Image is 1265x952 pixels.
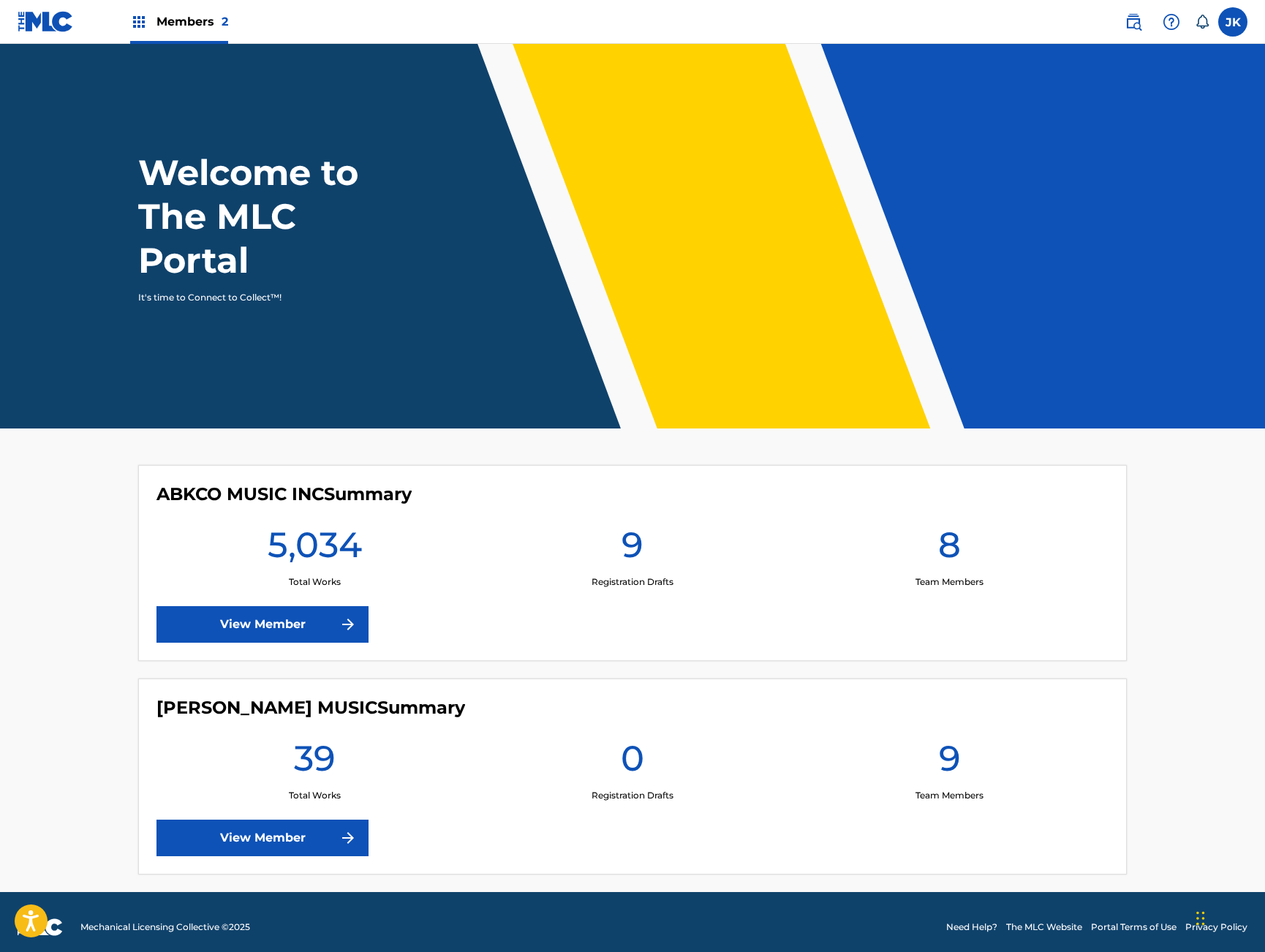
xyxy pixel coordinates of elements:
[1192,882,1265,952] iframe: Chat Widget
[268,523,362,575] h1: 5,034
[294,736,336,789] h1: 39
[156,483,412,505] h4: ABKCO MUSIC INC
[1195,15,1209,29] div: Notifications
[156,606,369,643] a: View Member
[156,697,465,719] h4: BEN MARGULIES MUSIC
[915,575,983,589] p: Team Members
[339,829,357,847] img: f7272a7cc735f4ea7f67.svg
[1196,896,1205,940] div: Drag
[156,820,369,856] a: View Member
[946,921,997,934] a: Need Help?
[1185,921,1247,934] a: Privacy Policy
[622,523,643,575] h1: 9
[621,736,644,789] h1: 0
[592,789,673,802] p: Registration Drafts
[138,151,412,282] h1: Welcome to The MLC Portal
[938,523,961,575] h1: 8
[1091,921,1177,934] a: Portal Terms of Use
[1125,13,1142,31] img: search
[289,789,341,802] p: Total Works
[1218,7,1247,37] div: User Menu
[1163,13,1180,31] img: help
[1157,7,1186,37] div: Help
[156,13,228,30] span: Members
[339,616,357,633] img: f7272a7cc735f4ea7f67.svg
[1119,7,1148,37] a: Public Search
[130,13,148,31] img: Top Rightsholders
[592,575,673,589] p: Registration Drafts
[138,291,392,304] p: It's time to Connect to Collect™!
[222,15,228,29] span: 2
[289,575,341,589] p: Total Works
[939,736,961,789] h1: 9
[18,11,74,32] img: MLC Logo
[80,921,250,934] span: Mechanical Licensing Collective © 2025
[915,789,983,802] p: Team Members
[1006,921,1082,934] a: The MLC Website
